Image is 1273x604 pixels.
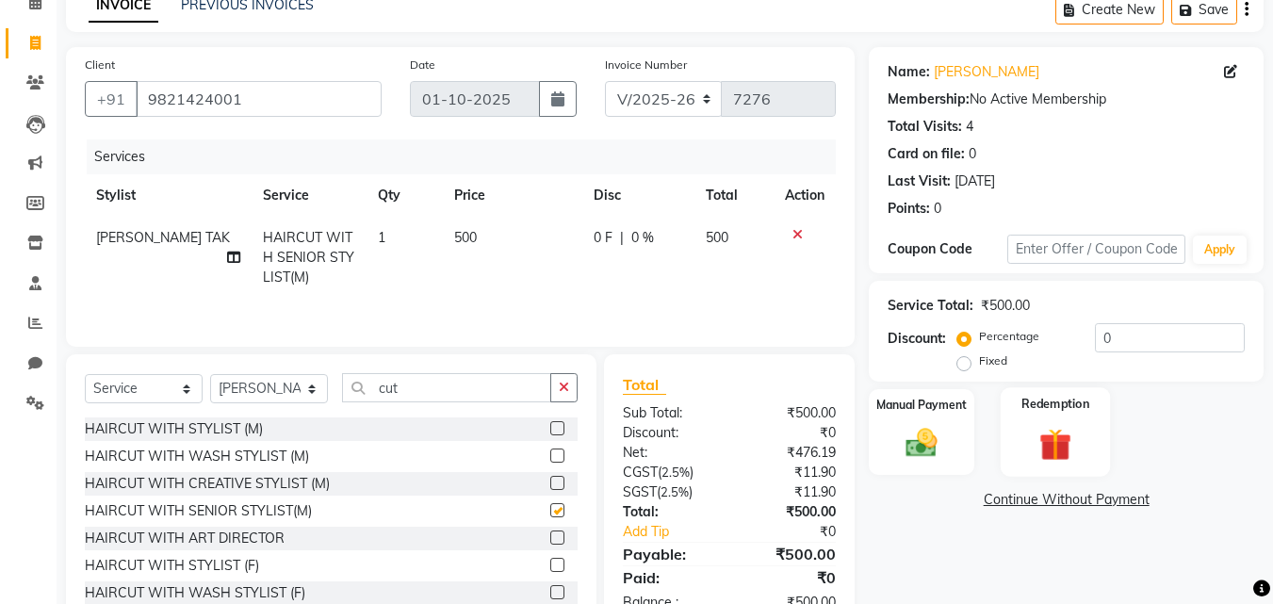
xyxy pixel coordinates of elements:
[582,174,694,217] th: Disc
[729,566,850,589] div: ₹0
[342,373,551,402] input: Search or Scan
[729,463,850,482] div: ₹11.90
[981,296,1030,316] div: ₹500.00
[888,117,962,137] div: Total Visits:
[1022,395,1090,413] label: Redemption
[729,403,850,423] div: ₹500.00
[934,199,941,219] div: 0
[1029,424,1082,465] img: _gift.svg
[367,174,443,217] th: Qty
[888,62,930,82] div: Name:
[876,397,967,414] label: Manual Payment
[85,81,138,117] button: +91
[729,443,850,463] div: ₹476.19
[888,199,930,219] div: Points:
[979,328,1039,345] label: Percentage
[750,522,851,542] div: ₹0
[955,171,995,191] div: [DATE]
[729,423,850,443] div: ₹0
[410,57,435,73] label: Date
[729,543,850,565] div: ₹500.00
[934,62,1039,82] a: [PERSON_NAME]
[85,556,259,576] div: HAIRCUT WITH STYLIST (F)
[605,57,687,73] label: Invoice Number
[706,229,728,246] span: 500
[85,419,263,439] div: HAIRCUT WITH STYLIST (M)
[609,543,729,565] div: Payable:
[774,174,836,217] th: Action
[979,352,1007,369] label: Fixed
[609,463,729,482] div: ( )
[661,465,690,480] span: 2.5%
[252,174,367,217] th: Service
[729,482,850,502] div: ₹11.90
[969,144,976,164] div: 0
[85,447,309,466] div: HAIRCUT WITH WASH STYLIST (M)
[378,229,385,246] span: 1
[609,423,729,443] div: Discount:
[609,502,729,522] div: Total:
[609,443,729,463] div: Net:
[1193,236,1247,264] button: Apply
[623,483,657,500] span: SGST
[694,174,775,217] th: Total
[85,583,305,603] div: HAIRCUT WITH WASH STYLIST (F)
[136,81,382,117] input: Search by Name/Mobile/Email/Code
[888,90,1245,109] div: No Active Membership
[85,501,312,521] div: HAIRCUT WITH SENIOR STYLIST(M)
[661,484,689,499] span: 2.5%
[609,403,729,423] div: Sub Total:
[96,229,230,246] span: [PERSON_NAME] TAK
[888,329,946,349] div: Discount:
[631,228,654,248] span: 0 %
[888,296,973,316] div: Service Total:
[443,174,582,217] th: Price
[873,490,1260,510] a: Continue Without Payment
[888,171,951,191] div: Last Visit:
[623,464,658,481] span: CGST
[609,482,729,502] div: ( )
[896,425,947,461] img: _cash.svg
[263,229,354,286] span: HAIRCUT WITH SENIOR STYLIST(M)
[85,174,252,217] th: Stylist
[888,90,970,109] div: Membership:
[87,139,850,174] div: Services
[85,474,330,494] div: HAIRCUT WITH CREATIVE STYLIST (M)
[623,375,666,395] span: Total
[609,566,729,589] div: Paid:
[594,228,612,248] span: 0 F
[620,228,624,248] span: |
[85,57,115,73] label: Client
[888,144,965,164] div: Card on file:
[85,529,285,548] div: HAIRCUT WITH ART DIRECTOR
[609,522,749,542] a: Add Tip
[1007,235,1185,264] input: Enter Offer / Coupon Code
[888,239,1006,259] div: Coupon Code
[454,229,477,246] span: 500
[729,502,850,522] div: ₹500.00
[966,117,973,137] div: 4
